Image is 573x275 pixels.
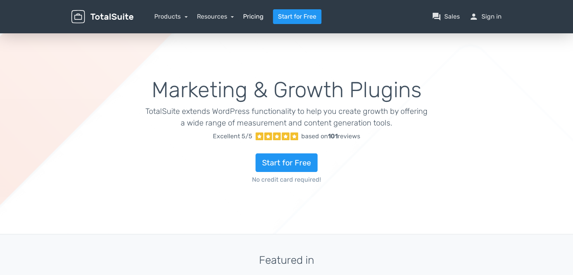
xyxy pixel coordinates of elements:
[273,9,321,24] a: Start for Free
[432,12,460,21] a: question_answerSales
[301,132,360,141] div: based on reviews
[145,129,428,144] a: Excellent 5/5 based on101reviews
[328,132,338,140] strong: 101
[469,12,478,21] span: person
[469,12,502,21] a: personSign in
[432,12,441,21] span: question_answer
[145,105,428,129] p: TotalSuite extends WordPress functionality to help you create growth by offering a wide range of ...
[243,12,264,21] a: Pricing
[71,254,502,266] h3: Featured in
[154,13,188,20] a: Products
[71,10,133,24] img: TotalSuite for WordPress
[145,78,428,102] h1: Marketing & Growth Plugins
[255,153,318,172] a: Start for Free
[145,175,428,184] span: No credit card required!
[213,132,252,141] span: Excellent 5/5
[197,13,234,20] a: Resources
